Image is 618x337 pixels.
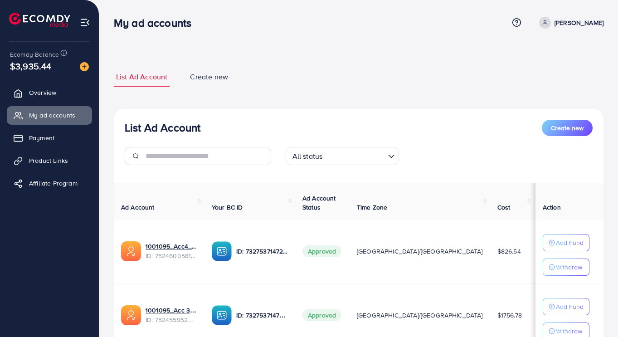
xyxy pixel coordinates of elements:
[497,247,521,256] span: $826.54
[555,17,603,28] p: [PERSON_NAME]
[551,123,584,132] span: Create new
[125,121,200,134] h3: List Ad Account
[543,298,589,315] button: Add Fund
[7,151,92,170] a: Product Links
[556,237,584,248] p: Add Fund
[146,242,197,260] div: <span class='underline'>1001095_Acc4_1751957612300</span></br>7524600581361696769
[556,326,582,337] p: Withdraw
[212,241,232,261] img: ic-ba-acc.ded83a64.svg
[302,309,341,321] span: Approved
[535,17,603,29] a: [PERSON_NAME]
[146,242,197,251] a: 1001095_Acc4_1751957612300
[357,247,483,256] span: [GEOGRAPHIC_DATA]/[GEOGRAPHIC_DATA]
[146,306,197,324] div: <span class='underline'>1001095_Acc 3_1751948238983</span></br>7524559526306070535
[497,311,522,320] span: $1756.78
[146,251,197,260] span: ID: 7524600581361696769
[556,262,582,273] p: Withdraw
[291,150,325,163] span: All status
[7,83,92,102] a: Overview
[10,50,59,59] span: Ecomdy Balance
[542,120,593,136] button: Create new
[236,310,288,321] p: ID: 7327537147282571265
[29,111,75,120] span: My ad accounts
[212,305,232,325] img: ic-ba-acc.ded83a64.svg
[302,245,341,257] span: Approved
[7,174,92,192] a: Affiliate Program
[302,194,336,212] span: Ad Account Status
[325,148,384,163] input: Search for option
[7,106,92,124] a: My ad accounts
[357,203,387,212] span: Time Zone
[29,88,56,97] span: Overview
[543,234,589,251] button: Add Fund
[29,179,78,188] span: Affiliate Program
[80,17,90,28] img: menu
[286,147,399,165] div: Search for option
[236,246,288,257] p: ID: 7327537147282571265
[190,72,228,82] span: Create new
[9,13,70,27] img: logo
[80,62,89,71] img: image
[497,203,511,212] span: Cost
[543,203,561,212] span: Action
[29,156,68,165] span: Product Links
[121,203,155,212] span: Ad Account
[10,59,51,73] span: $3,935.44
[357,311,483,320] span: [GEOGRAPHIC_DATA]/[GEOGRAPHIC_DATA]
[121,305,141,325] img: ic-ads-acc.e4c84228.svg
[114,16,199,29] h3: My ad accounts
[556,301,584,312] p: Add Fund
[116,72,167,82] span: List Ad Account
[121,241,141,261] img: ic-ads-acc.e4c84228.svg
[146,315,197,324] span: ID: 7524559526306070535
[212,203,243,212] span: Your BC ID
[29,133,54,142] span: Payment
[543,259,589,276] button: Withdraw
[7,129,92,147] a: Payment
[146,306,197,315] a: 1001095_Acc 3_1751948238983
